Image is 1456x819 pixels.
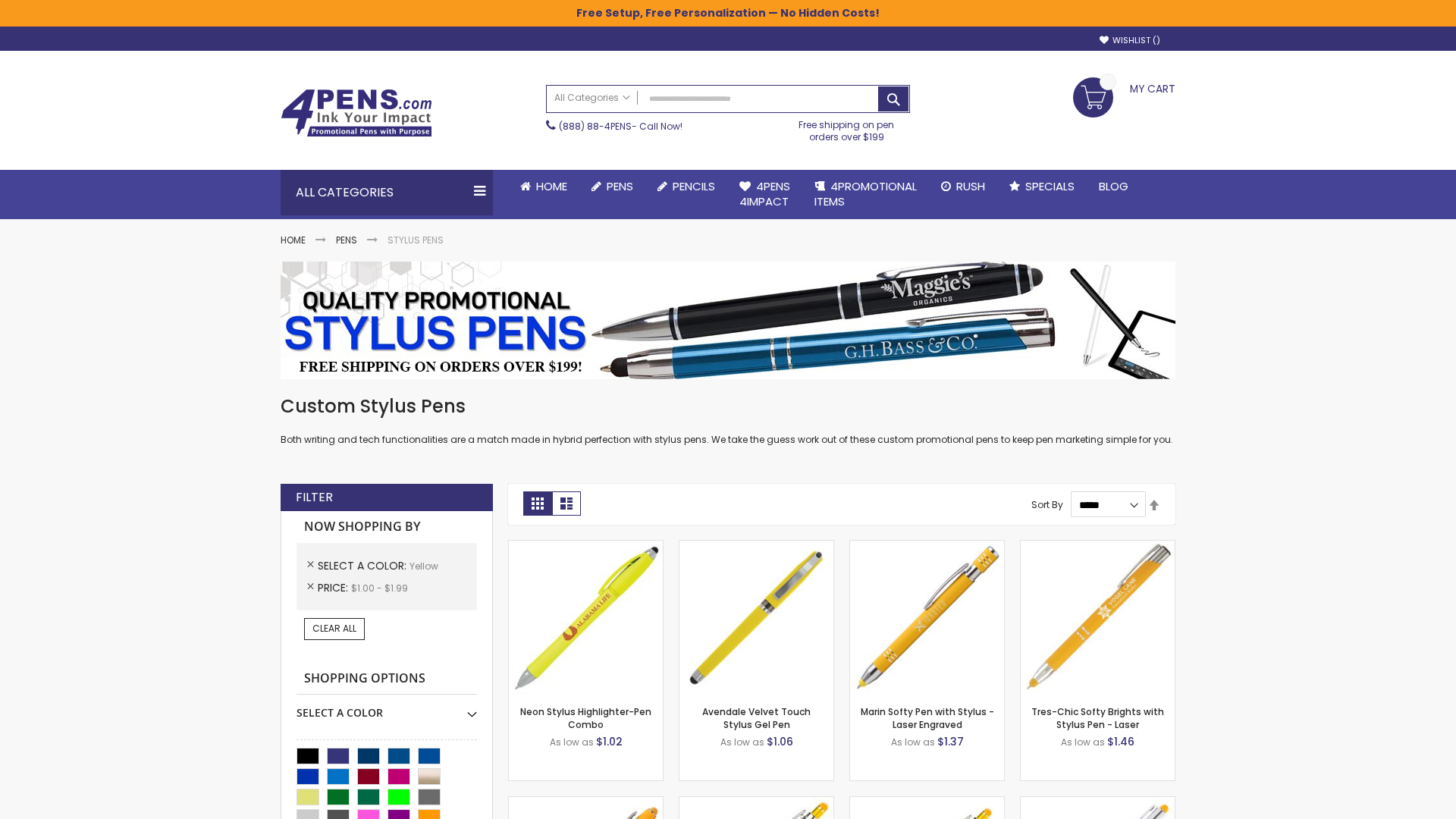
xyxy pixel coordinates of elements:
[520,705,651,730] a: Neon Stylus Highlighter-Pen Combo
[509,540,663,553] a: Neon Stylus Highlighter-Pen Combo-Yellow
[767,734,793,749] span: $1.06
[554,92,630,104] span: All Categories
[509,541,663,695] img: Neon Stylus Highlighter-Pen Combo-Yellow
[850,540,1004,553] a: Marin Softy Pen with Stylus - Laser Engraved-Yellow
[850,541,1004,695] img: Marin Softy Pen with Stylus - Laser Engraved-Yellow
[679,796,833,809] a: Phoenix Softy Brights with Stylus Pen - Laser-Yellow
[297,663,477,695] strong: Shopping Options
[802,170,929,219] a: 4PROMOTIONALITEMS
[318,558,409,573] span: Select A Color
[523,491,552,516] strong: Grid
[304,618,365,639] a: Clear All
[559,120,682,133] span: - Call Now!
[312,622,356,635] span: Clear All
[997,170,1087,203] a: Specials
[1031,705,1164,730] a: Tres-Chic Softy Brights with Stylus Pen - Laser
[929,170,997,203] a: Rush
[281,89,432,137] img: 4Pens Custom Pens and Promotional Products
[702,705,811,730] a: Avendale Velvet Touch Stylus Gel Pen
[281,394,1175,419] h1: Custom Stylus Pens
[281,262,1175,379] img: Stylus Pens
[1021,796,1175,809] a: Tres-Chic Softy with Stylus Top Pen - ColorJet-Yellow
[296,489,333,506] strong: Filter
[281,234,306,246] a: Home
[1107,734,1134,749] span: $1.46
[1021,541,1175,695] img: Tres-Chic Softy Brights with Stylus Pen - Laser-Yellow
[1100,35,1160,46] a: Wishlist
[281,394,1175,447] div: Both writing and tech functionalities are a match made in hybrid perfection with stylus pens. We ...
[596,734,623,749] span: $1.02
[727,170,802,219] a: 4Pens4impact
[579,170,645,203] a: Pens
[297,511,477,543] strong: Now Shopping by
[509,796,663,809] a: Ellipse Softy Brights with Stylus Pen - Laser-Yellow
[814,178,917,209] span: 4PROMOTIONAL ITEMS
[508,170,579,203] a: Home
[409,560,438,573] span: Yellow
[956,178,985,194] span: Rush
[281,170,493,215] div: All Categories
[679,540,833,553] a: Avendale Velvet Touch Stylus Gel Pen-Yellow
[388,234,444,246] strong: Stylus Pens
[1021,540,1175,553] a: Tres-Chic Softy Brights with Stylus Pen - Laser-Yellow
[351,582,408,595] span: $1.00 - $1.99
[1025,178,1075,194] span: Specials
[1031,498,1063,511] label: Sort By
[645,170,727,203] a: Pencils
[679,541,833,695] img: Avendale Velvet Touch Stylus Gel Pen-Yellow
[673,178,715,194] span: Pencils
[536,178,567,194] span: Home
[297,695,477,720] div: Select A Color
[937,734,964,749] span: $1.37
[1061,736,1105,748] span: As low as
[547,86,638,111] a: All Categories
[1087,170,1141,203] a: Blog
[1099,178,1128,194] span: Blog
[318,580,351,595] span: Price
[550,736,594,748] span: As low as
[720,736,764,748] span: As low as
[783,113,911,143] div: Free shipping on pen orders over $199
[891,736,935,748] span: As low as
[336,234,357,246] a: Pens
[850,796,1004,809] a: Phoenix Softy Brights Gel with Stylus Pen - Laser-Yellow
[861,705,994,730] a: Marin Softy Pen with Stylus - Laser Engraved
[559,120,632,133] a: (888) 88-4PENS
[607,178,633,194] span: Pens
[739,178,790,209] span: 4Pens 4impact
